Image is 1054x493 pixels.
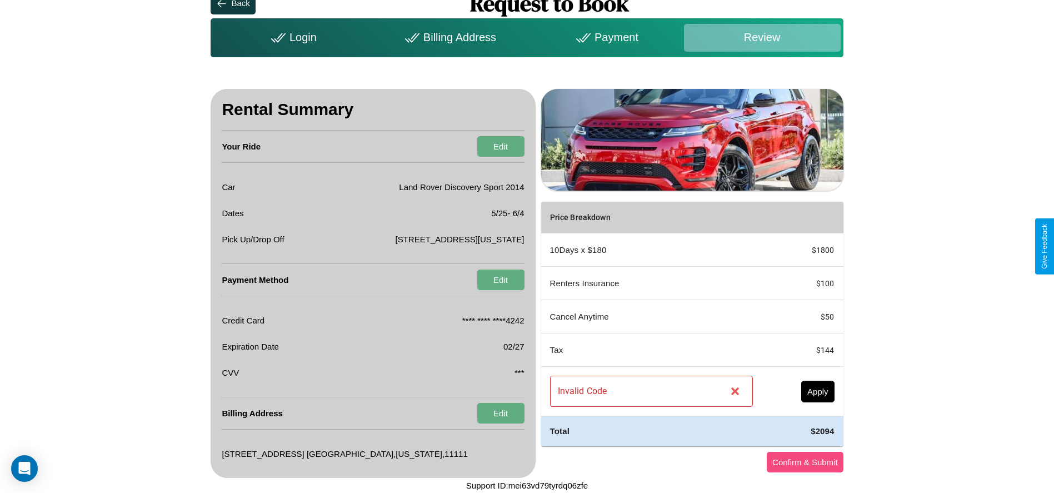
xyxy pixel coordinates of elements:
button: Apply [801,381,835,402]
div: Payment [527,24,683,52]
p: 5 / 25 - 6 / 4 [491,206,524,221]
td: $ 1800 [762,233,843,267]
h4: Billing Address [222,397,282,429]
p: Dates [222,206,243,221]
td: $ 50 [762,300,843,333]
p: CVV [222,365,239,380]
div: Billing Address [370,24,527,52]
p: Land Rover Discovery Sport 2014 [399,180,524,195]
p: [STREET_ADDRESS][US_STATE] [396,232,524,247]
h4: $ 2094 [771,425,835,437]
button: Edit [477,403,524,424]
div: Review [684,24,841,52]
p: Car [222,180,235,195]
div: Login [213,24,370,52]
th: Price Breakdown [541,202,762,233]
td: $ 100 [762,267,843,300]
p: 02/27 [503,339,524,354]
p: Support ID: mei63vd79tyrdq06zfe [466,478,588,493]
h4: Total [550,425,753,437]
h4: Payment Method [222,264,288,296]
button: Confirm & Submit [767,452,843,472]
div: Open Intercom Messenger [11,455,38,482]
div: Give Feedback [1041,224,1048,269]
p: Credit Card [222,313,264,328]
p: [STREET_ADDRESS] [GEOGRAPHIC_DATA] , [US_STATE] , 11111 [222,446,467,461]
button: Edit [477,270,524,290]
p: Tax [550,342,753,357]
p: 10 Days x $ 180 [550,242,753,257]
h3: Rental Summary [222,89,524,131]
td: $ 144 [762,333,843,367]
p: Renters Insurance [550,276,753,291]
table: simple table [541,202,843,446]
p: Cancel Anytime [550,309,753,324]
button: Edit [477,136,524,157]
p: Expiration Date [222,339,279,354]
h4: Your Ride [222,131,261,162]
p: Pick Up/Drop Off [222,232,284,247]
